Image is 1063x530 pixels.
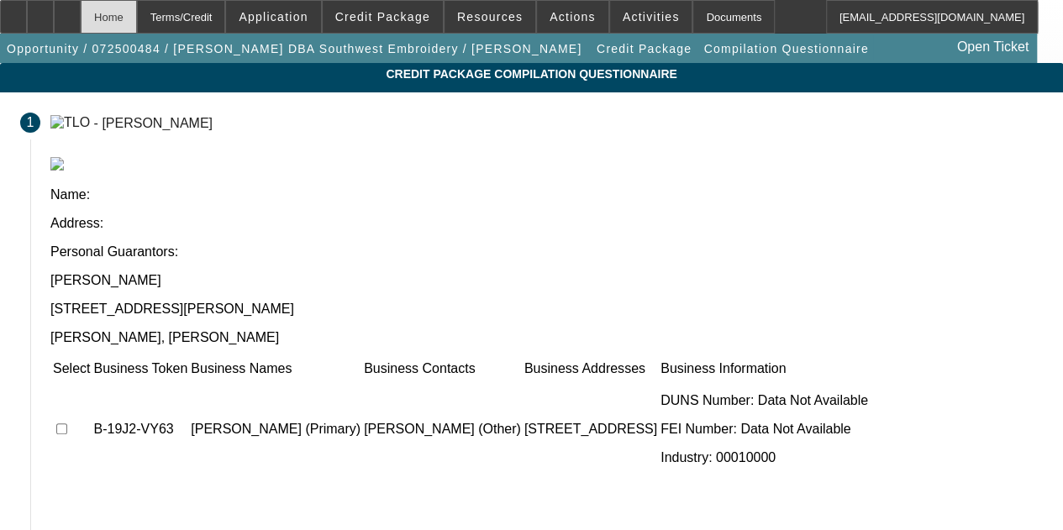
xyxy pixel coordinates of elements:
[660,360,869,377] td: Business Information
[7,42,581,55] span: Opportunity / 072500484 / [PERSON_NAME] DBA Southwest Embroidery / [PERSON_NAME]
[623,10,680,24] span: Activities
[335,10,430,24] span: Credit Package
[191,422,360,437] p: [PERSON_NAME] (Primary)
[363,360,522,377] td: Business Contacts
[94,115,213,129] div: - [PERSON_NAME]
[550,10,596,24] span: Actions
[445,1,535,33] button: Resources
[700,34,873,64] button: Compilation Questionnaire
[660,450,868,465] p: Industry: 00010000
[50,157,64,171] img: tlo.png
[524,360,658,377] td: Business Addresses
[524,422,657,437] p: [STREET_ADDRESS]
[660,393,868,408] p: DUNS Number: Data Not Available
[27,115,34,130] span: 1
[13,67,1050,81] span: Credit Package Compilation Questionnaire
[537,1,608,33] button: Actions
[50,273,1043,288] p: [PERSON_NAME]
[239,10,308,24] span: Application
[950,33,1035,61] a: Open Ticket
[610,1,692,33] button: Activities
[704,42,869,55] span: Compilation Questionnaire
[50,115,90,130] img: TLO
[50,187,1043,202] p: Name:
[457,10,523,24] span: Resources
[50,330,1043,345] p: [PERSON_NAME], [PERSON_NAME]
[364,422,521,437] p: [PERSON_NAME] (Other)
[50,302,1043,317] p: [STREET_ADDRESS][PERSON_NAME]
[660,422,868,437] p: FEI Number: Data Not Available
[592,34,696,64] button: Credit Package
[92,360,188,377] td: Business Token
[226,1,320,33] button: Application
[597,42,692,55] span: Credit Package
[52,360,91,377] td: Select
[50,244,1043,260] p: Personal Guarantors:
[190,360,361,377] td: Business Names
[50,216,1043,231] p: Address:
[92,379,188,480] td: B-19J2-VY63
[323,1,443,33] button: Credit Package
